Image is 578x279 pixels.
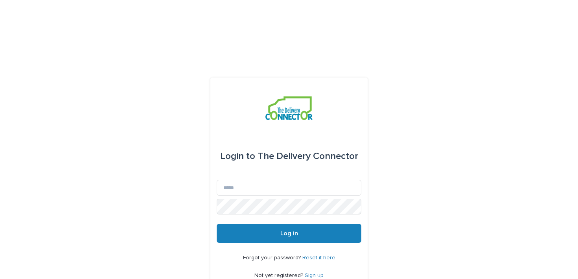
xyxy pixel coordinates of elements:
[243,255,302,261] span: Forgot your password?
[254,273,305,278] span: Not yet registered?
[280,230,298,237] span: Log in
[220,145,358,167] div: The Delivery Connector
[302,255,335,261] a: Reset it here
[220,152,255,161] span: Login to
[305,273,324,278] a: Sign up
[265,96,312,120] img: aCWQmA6OSGG0Kwt8cj3c
[217,224,361,243] button: Log in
